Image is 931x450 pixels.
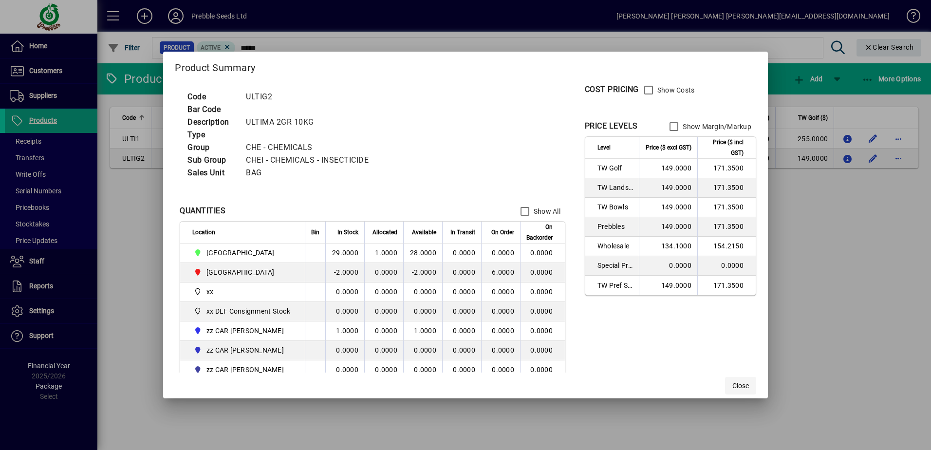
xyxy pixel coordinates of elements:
span: Location [192,227,215,238]
td: Code [183,91,241,103]
span: Prebbles [597,222,633,231]
td: 0.0000 [639,256,697,276]
td: 29.0000 [325,244,364,263]
td: 149.0000 [639,178,697,198]
span: [GEOGRAPHIC_DATA] [206,248,274,258]
td: 171.3500 [697,198,756,217]
span: zz CAR [PERSON_NAME] [206,365,284,375]
span: TW Golf [597,163,633,173]
span: 0.0000 [492,307,514,315]
span: 0.0000 [453,288,475,296]
span: On Backorder [526,222,553,243]
span: In Stock [337,227,358,238]
span: 0.0000 [453,327,475,335]
td: 1.0000 [364,244,403,263]
td: ULTIG2 [241,91,380,103]
td: Group [183,141,241,154]
td: BAG [241,167,380,179]
td: 171.3500 [697,178,756,198]
span: 0.0000 [453,268,475,276]
span: 0.0000 [492,327,514,335]
td: ULTIMA 2GR 10KG [241,116,380,129]
span: 0.0000 [453,366,475,374]
td: Bar Code [183,103,241,116]
td: -2.0000 [325,263,364,282]
span: 0.0000 [453,346,475,354]
span: Price ($ excl GST) [646,142,691,153]
td: CHEI - CHEMICALS - INSECTICIDE [241,154,380,167]
span: 0.0000 [453,307,475,315]
td: 0.0000 [520,302,565,321]
h2: Product Summary [163,52,768,80]
td: 0.0000 [403,360,442,380]
td: 0.0000 [697,256,756,276]
td: 0.0000 [364,302,403,321]
td: 171.3500 [697,276,756,295]
td: 0.0000 [520,321,565,341]
td: 0.0000 [520,360,565,380]
span: Wholesale [597,241,633,251]
td: 0.0000 [403,341,442,360]
span: Allocated [372,227,397,238]
label: Show Costs [655,85,695,95]
label: Show Margin/Markup [681,122,751,131]
td: 0.0000 [325,341,364,360]
span: TW Landscaper [597,183,633,192]
td: 1.0000 [403,321,442,341]
td: 0.0000 [364,360,403,380]
td: 1.0000 [325,321,364,341]
td: 0.0000 [520,282,565,302]
span: Close [732,381,749,391]
td: 149.0000 [639,217,697,237]
div: PRICE LEVELS [585,120,638,132]
td: Description [183,116,241,129]
td: Type [183,129,241,141]
span: Special Price [597,261,633,270]
span: zz CAR CRAIG B [192,344,294,356]
span: 0.0000 [492,346,514,354]
div: COST PRICING [585,84,639,95]
td: 0.0000 [364,321,403,341]
span: PALMERSTON NORTH [192,266,294,278]
td: 0.0000 [403,302,442,321]
span: Available [412,227,436,238]
span: 0.0000 [492,366,514,374]
span: 6.0000 [492,268,514,276]
span: 0.0000 [492,249,514,257]
td: 171.3500 [697,159,756,178]
span: Bin [311,227,319,238]
span: TW Pref Sup [597,281,633,290]
td: 154.2150 [697,237,756,256]
td: 0.0000 [520,244,565,263]
td: CHE - CHEMICALS [241,141,380,154]
span: Price ($ incl GST) [704,137,744,158]
td: Sub Group [183,154,241,167]
td: 0.0000 [325,360,364,380]
span: CHRISTCHURCH [192,247,294,259]
span: xx [206,287,214,297]
td: 28.0000 [403,244,442,263]
td: 149.0000 [639,159,697,178]
td: 0.0000 [403,282,442,302]
td: 149.0000 [639,276,697,295]
span: TW Bowls [597,202,633,212]
span: zz CAR CRAIG G [192,364,294,375]
td: -2.0000 [403,263,442,282]
td: 149.0000 [639,198,697,217]
span: xx DLF Consignment Stock [192,305,294,317]
label: Show All [532,206,560,216]
span: 0.0000 [492,288,514,296]
td: 0.0000 [364,282,403,302]
td: 0.0000 [325,302,364,321]
td: 0.0000 [325,282,364,302]
td: Sales Unit [183,167,241,179]
span: 0.0000 [453,249,475,257]
span: xx DLF Consignment Stock [206,306,290,316]
span: In Transit [450,227,475,238]
td: 134.1000 [639,237,697,256]
td: 0.0000 [364,341,403,360]
span: zz CAR [PERSON_NAME] [206,345,284,355]
td: 0.0000 [520,263,565,282]
span: [GEOGRAPHIC_DATA] [206,267,274,277]
span: xx [192,286,294,298]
